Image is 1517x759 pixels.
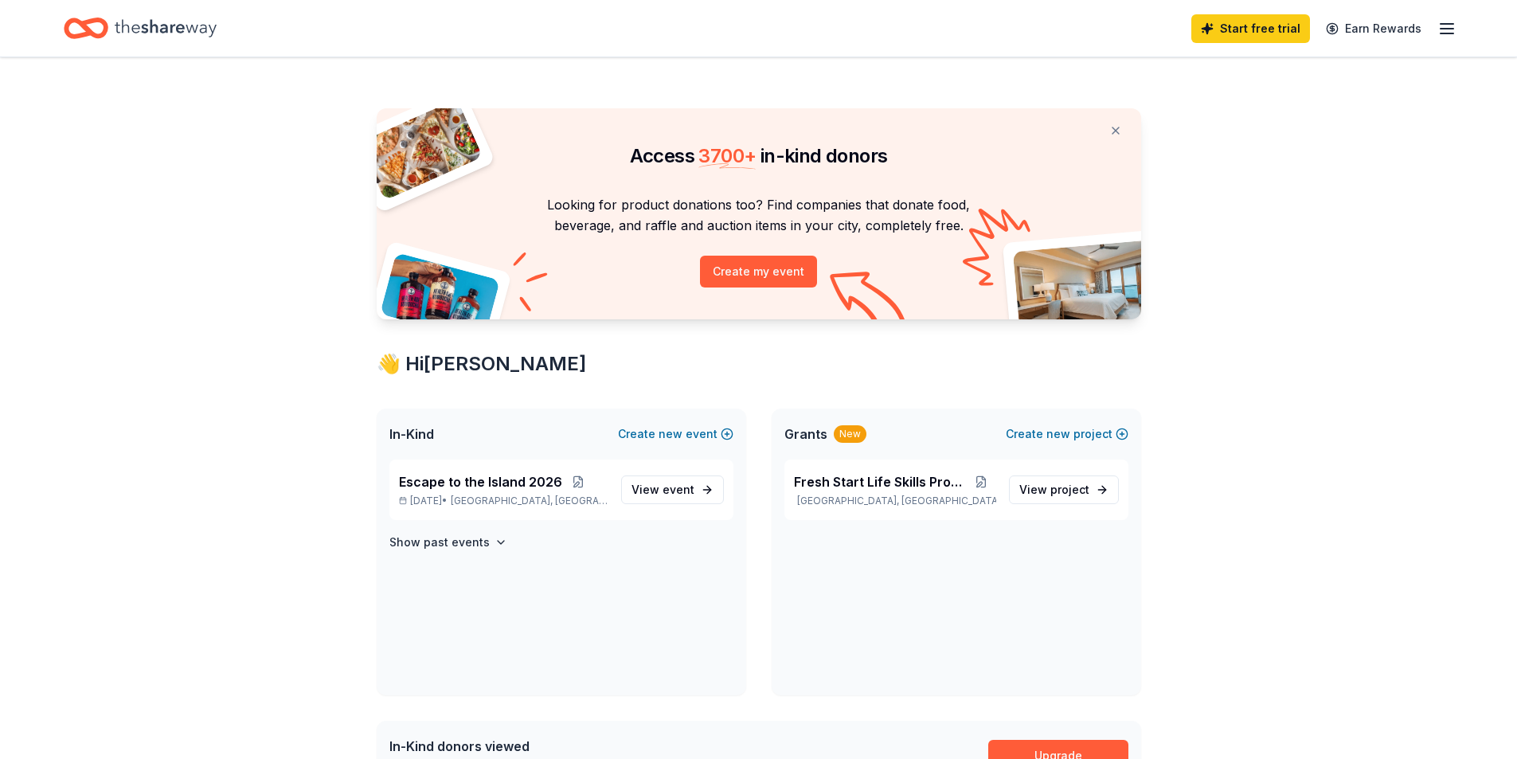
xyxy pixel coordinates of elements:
a: Earn Rewards [1316,14,1431,43]
span: event [663,483,694,496]
a: View project [1009,475,1119,504]
span: View [1019,480,1089,499]
span: new [1046,424,1070,444]
span: Grants [784,424,827,444]
button: Createnewproject [1006,424,1128,444]
span: Fresh Start Life Skills Program [794,472,967,491]
a: Home [64,10,217,47]
button: Show past events [389,533,507,552]
span: new [659,424,682,444]
p: [GEOGRAPHIC_DATA], [GEOGRAPHIC_DATA] [794,495,996,507]
button: Create my event [700,256,817,288]
span: View [631,480,694,499]
a: Start free trial [1191,14,1310,43]
span: project [1050,483,1089,496]
div: New [834,425,866,443]
span: In-Kind [389,424,434,444]
span: Escape to the Island 2026 [399,472,562,491]
h4: Show past events [389,533,490,552]
div: 👋 Hi [PERSON_NAME] [377,351,1141,377]
img: Pizza [358,99,483,201]
p: Looking for product donations too? Find companies that donate food, beverage, and raffle and auct... [396,194,1122,237]
button: Createnewevent [618,424,733,444]
span: Access in-kind donors [630,144,888,167]
a: View event [621,475,724,504]
span: [GEOGRAPHIC_DATA], [GEOGRAPHIC_DATA] [451,495,608,507]
div: In-Kind donors viewed [389,737,714,756]
img: Curvy arrow [830,272,909,331]
p: [DATE] • [399,495,608,507]
span: 3700 + [698,144,756,167]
